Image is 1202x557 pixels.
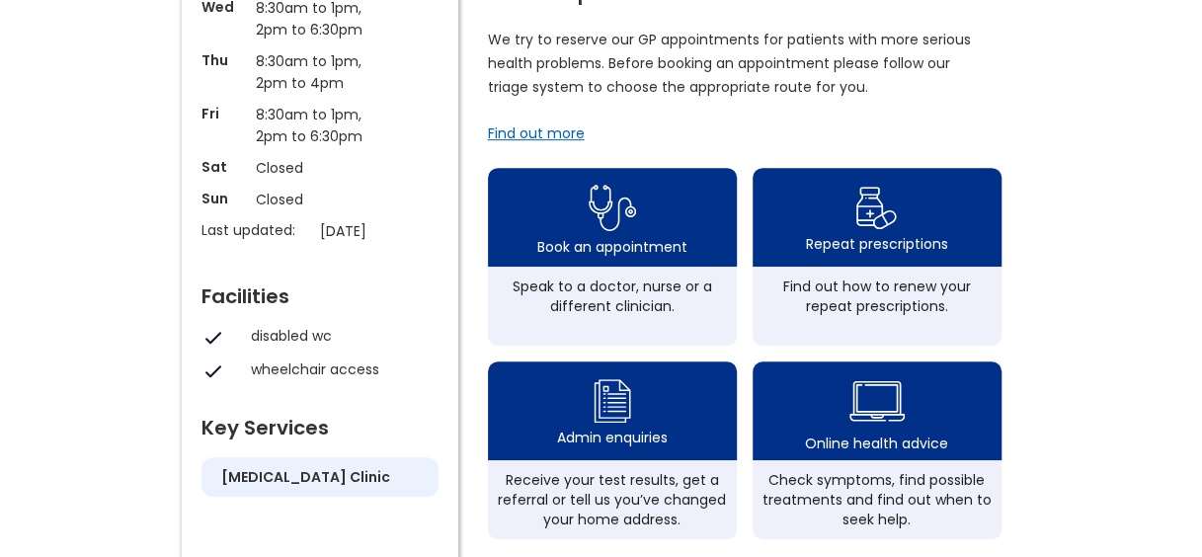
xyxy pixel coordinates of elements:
[256,189,384,210] p: Closed
[806,234,948,254] div: Repeat prescriptions
[488,361,737,539] a: admin enquiry iconAdmin enquiriesReceive your test results, get a referral or tell us you’ve chan...
[849,368,905,434] img: health advice icon
[201,189,246,208] p: Sun
[589,179,636,237] img: book appointment icon
[488,123,585,143] a: Find out more
[498,277,727,316] div: Speak to a doctor, nurse or a different clinician.
[251,326,429,346] div: disabled wc
[256,104,384,147] p: 8:30am to 1pm, 2pm to 6:30pm
[221,467,390,487] h5: [MEDICAL_DATA] clinic
[557,428,668,447] div: Admin enquiries
[762,470,992,529] div: Check symptoms, find possible treatments and find out when to seek help.
[488,168,737,346] a: book appointment icon Book an appointmentSpeak to a doctor, nurse or a different clinician.
[855,182,898,234] img: repeat prescription icon
[488,28,972,99] p: We try to reserve our GP appointments for patients with more serious health problems. Before book...
[256,50,384,94] p: 8:30am to 1pm, 2pm to 4pm
[591,374,634,428] img: admin enquiry icon
[201,408,439,438] div: Key Services
[498,470,727,529] div: Receive your test results, get a referral or tell us you’ve changed your home address.
[753,168,1002,346] a: repeat prescription iconRepeat prescriptionsFind out how to renew your repeat prescriptions.
[201,50,246,70] p: Thu
[201,157,246,177] p: Sat
[201,104,246,123] p: Fri
[256,157,384,179] p: Closed
[201,220,310,240] p: Last updated:
[762,277,992,316] div: Find out how to renew your repeat prescriptions.
[753,361,1002,539] a: health advice iconOnline health adviceCheck symptoms, find possible treatments and find out when ...
[251,359,429,379] div: wheelchair access
[201,277,439,306] div: Facilities
[320,220,448,242] p: [DATE]
[537,237,687,257] div: Book an appointment
[805,434,948,453] div: Online health advice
